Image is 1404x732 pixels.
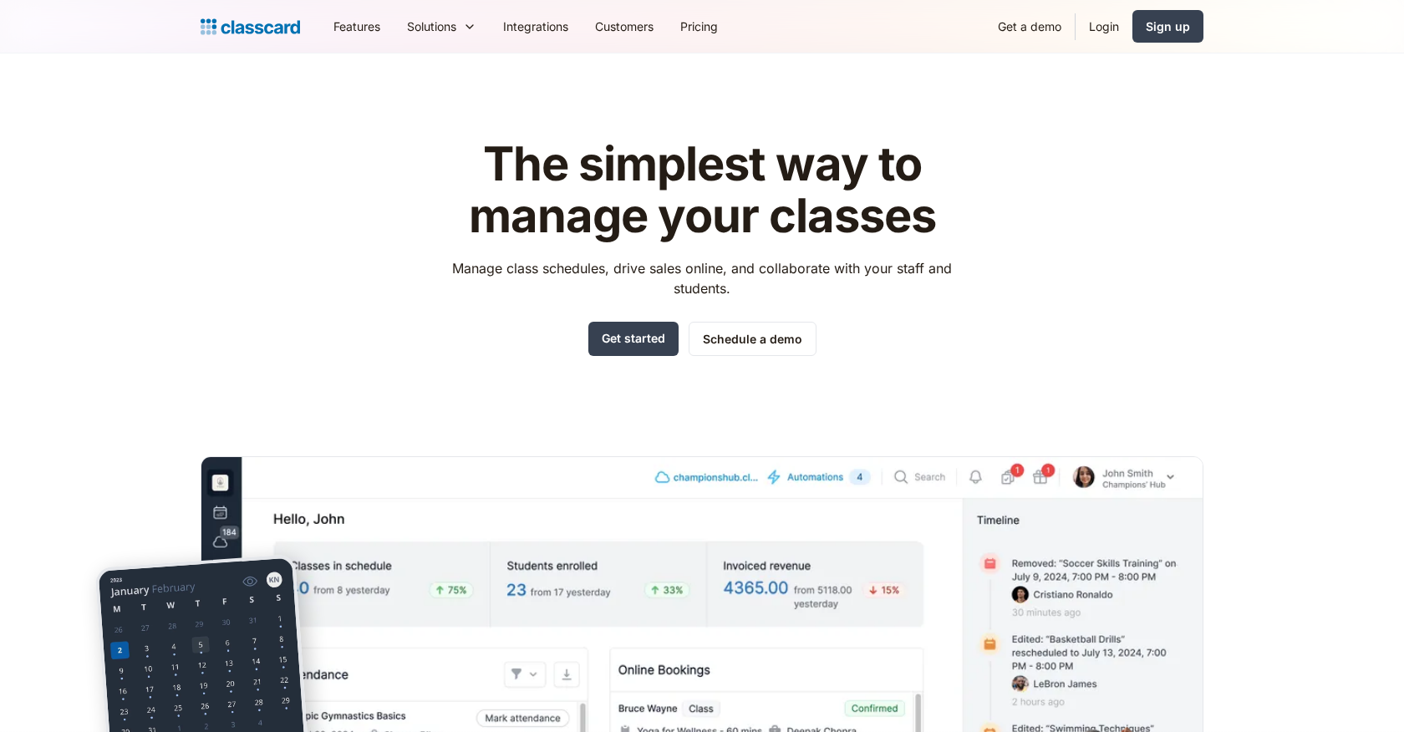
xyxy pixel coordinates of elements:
[588,322,679,356] a: Get started
[1076,8,1132,45] a: Login
[437,139,968,241] h1: The simplest way to manage your classes
[490,8,582,45] a: Integrations
[320,8,394,45] a: Features
[437,258,968,298] p: Manage class schedules, drive sales online, and collaborate with your staff and students.
[1132,10,1203,43] a: Sign up
[689,322,816,356] a: Schedule a demo
[984,8,1075,45] a: Get a demo
[394,8,490,45] div: Solutions
[407,18,456,35] div: Solutions
[201,15,300,38] a: home
[582,8,667,45] a: Customers
[1146,18,1190,35] div: Sign up
[667,8,731,45] a: Pricing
